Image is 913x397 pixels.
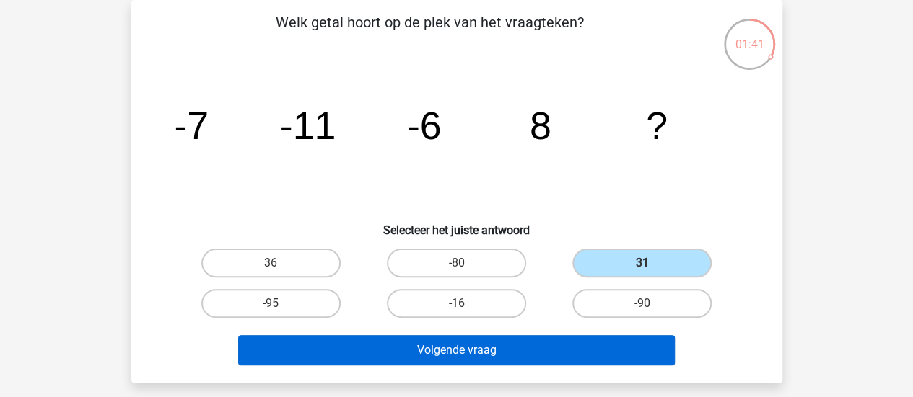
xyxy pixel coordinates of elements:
label: -90 [572,289,712,318]
tspan: 8 [529,104,551,147]
label: 36 [201,249,341,277]
tspan: -7 [174,104,209,147]
label: -95 [201,289,341,318]
tspan: -11 [279,104,336,147]
label: 31 [572,249,712,277]
tspan: -6 [406,104,441,147]
h6: Selecteer het juiste antwoord [154,212,759,237]
label: -16 [387,289,526,318]
div: 01:41 [722,17,777,53]
label: -80 [387,249,526,277]
tspan: ? [646,104,668,147]
button: Volgende vraag [238,335,675,365]
p: Welk getal hoort op de plek van het vraagteken? [154,12,705,55]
